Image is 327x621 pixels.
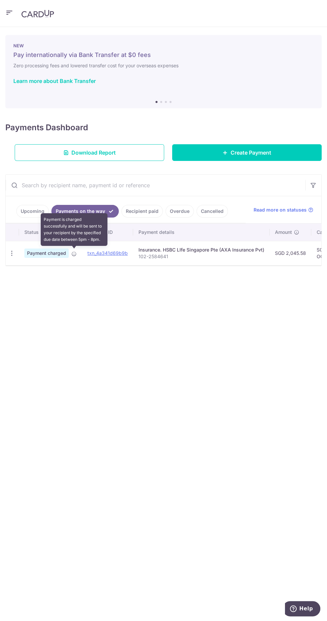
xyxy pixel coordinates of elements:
h5: Pay internationally via Bank Transfer at $0 fees [13,51,314,59]
div: Payment is charged successfully and will be sent to your recipient by the specified due date betw... [41,213,107,246]
span: Payment charged [24,249,69,258]
a: Cancelled [197,205,228,218]
a: Download Report [15,144,164,161]
p: NEW [13,43,314,48]
a: Payments on the way [51,205,119,218]
a: Create Payment [172,144,322,161]
span: Read more on statuses [254,207,307,213]
a: txn_4a341d69b9b [87,250,128,256]
a: Overdue [166,205,194,218]
div: Insurance. HSBC LIfe Singapore Pte (AXA Insurance Pvt) [138,247,264,253]
span: Create Payment [231,149,271,157]
span: Download Report [71,149,116,157]
h6: Zero processing fees and lowered transfer cost for your overseas expenses [13,62,314,70]
iframe: Opens a widget where you can find more information [285,601,320,618]
img: CardUp [21,10,54,18]
a: Upcoming [16,205,49,218]
p: 102-2584641 [138,253,264,260]
a: Learn more about Bank Transfer [13,78,96,84]
td: SGD 2,045.58 [270,241,311,265]
span: Status [24,229,39,236]
h4: Payments Dashboard [5,122,88,134]
input: Search by recipient name, payment id or reference [6,175,305,196]
a: Read more on statuses [254,207,313,213]
th: Payment details [133,224,270,241]
th: Payment ID [82,224,133,241]
a: Recipient paid [121,205,163,218]
span: Amount [275,229,292,236]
